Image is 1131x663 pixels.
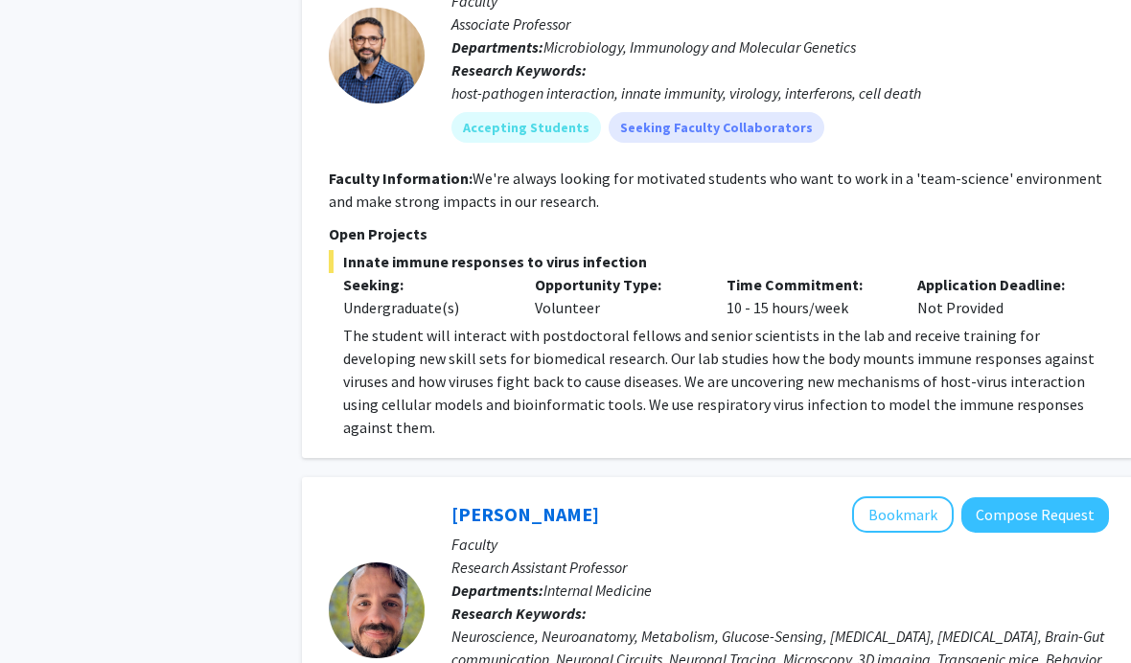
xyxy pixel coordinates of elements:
[14,577,81,649] iframe: Chat
[535,273,698,296] p: Opportunity Type:
[520,273,712,319] div: Volunteer
[451,12,1109,35] p: Associate Professor
[451,37,543,57] b: Departments:
[451,502,599,526] a: [PERSON_NAME]
[451,604,587,623] b: Research Keywords:
[329,169,1102,211] fg-read-more: We're always looking for motivated students who want to work in a 'team-science' environment and ...
[451,556,1109,579] p: Research Assistant Professor
[451,533,1109,556] p: Faculty
[451,112,601,143] mat-chip: Accepting Students
[451,60,587,80] b: Research Keywords:
[543,581,652,600] span: Internal Medicine
[329,222,1109,245] p: Open Projects
[712,273,904,319] div: 10 - 15 hours/week
[727,273,889,296] p: Time Commitment:
[961,497,1109,533] button: Compose Request to Ioannis Papazoglou
[609,112,824,143] mat-chip: Seeking Faculty Collaborators
[917,273,1080,296] p: Application Deadline:
[451,81,1109,104] div: host-pathogen interaction, innate immunity, virology, interferons, cell death
[343,324,1109,439] p: The student will interact with postdoctoral fellows and senior scientists in the lab and receive ...
[329,250,1109,273] span: Innate immune responses to virus infection
[343,296,506,319] div: Undergraduate(s)
[343,273,506,296] p: Seeking:
[852,496,954,533] button: Add Ioannis Papazoglou to Bookmarks
[543,37,856,57] span: Microbiology, Immunology and Molecular Genetics
[903,273,1095,319] div: Not Provided
[451,581,543,600] b: Departments:
[329,169,473,188] b: Faculty Information:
